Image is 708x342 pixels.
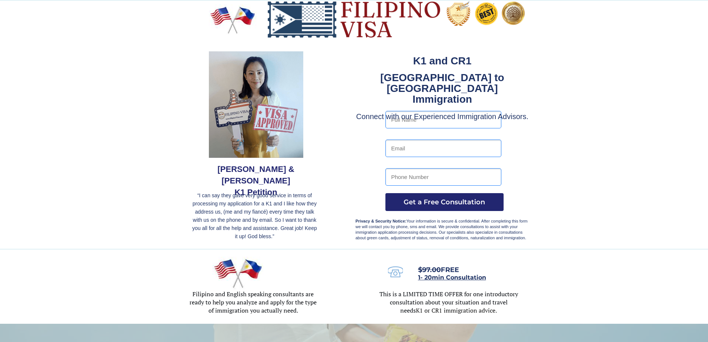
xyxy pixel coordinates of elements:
p: “I can say they gave very good service in terms of processing my application for a K1 and I like ... [191,191,319,240]
span: Filipino and English speaking consultants are ready to help you analyze and apply for the type of... [190,290,317,314]
span: K1 or CR1 immigration advice. [416,306,497,314]
span: [PERSON_NAME] & [PERSON_NAME] K1 Petition [217,164,294,197]
span: Get a Free Consultation [385,198,504,206]
input: Email [385,140,501,157]
a: 1- 20min Consultation [418,275,486,281]
strong: K1 and CR1 [413,55,471,67]
input: Phone Number [385,168,501,186]
strong: [GEOGRAPHIC_DATA] to [GEOGRAPHIC_DATA] Immigration [380,72,504,105]
span: This is a LIMITED TIME OFFER for one introductory consultation about your situation and travel needs [379,290,518,314]
button: Get a Free Consultation [385,193,504,211]
span: Connect with our Experienced Immigration Advisors. [356,112,528,121]
span: FREE [418,266,459,274]
input: Full Name [385,111,501,128]
s: $97.00 [418,266,441,274]
span: 1- 20min Consultation [418,274,486,281]
strong: Privacy & Security Notice: [356,219,407,223]
span: Your information is secure & confidential. After completing this form we will contact you by phon... [356,219,528,240]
